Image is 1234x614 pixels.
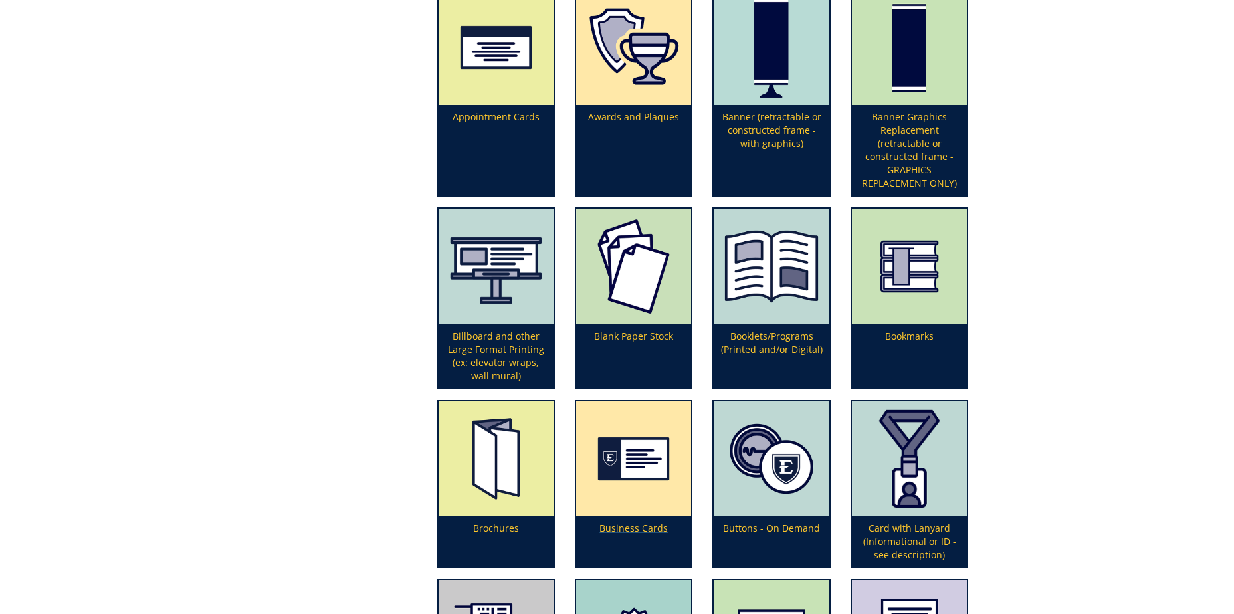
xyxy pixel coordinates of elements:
[439,105,554,195] p: Appointment Cards
[714,401,829,516] img: buttons-6556850c435158.61892814.png
[439,209,554,387] a: Billboard and other Large Format Printing (ex: elevator wraps, wall mural)
[439,516,554,567] p: Brochures
[852,105,967,195] p: Banner Graphics Replacement (retractable or constructed frame - GRAPHICS REPLACEMENT ONLY)
[576,209,691,387] a: Blank Paper Stock
[714,209,829,324] img: booklet%20or%20program-655684906987b4.38035964.png
[714,401,829,567] a: Buttons - On Demand
[714,324,829,388] p: Booklets/Programs (Printed and/or Digital)
[852,324,967,388] p: Bookmarks
[439,401,554,567] a: Brochures
[576,209,691,324] img: blank%20paper-65568471efb8f2.36674323.png
[439,401,554,516] img: brochures-655684ddc17079.69539308.png
[852,516,967,567] p: Card with Lanyard (Informational or ID - see description)
[576,401,691,567] a: Business Cards
[576,401,691,516] img: business%20cards-655684f769de13.42776325.png
[852,401,967,516] img: card%20with%20lanyard-64d29bdf945cd3.52638038.png
[852,209,967,387] a: Bookmarks
[714,209,829,387] a: Booklets/Programs (Printed and/or Digital)
[576,324,691,388] p: Blank Paper Stock
[852,209,967,324] img: bookmarks-655684c13eb552.36115741.png
[714,105,829,195] p: Banner (retractable or constructed frame - with graphics)
[852,401,967,567] a: Card with Lanyard (Informational or ID - see description)
[439,324,554,388] p: Billboard and other Large Format Printing (ex: elevator wraps, wall mural)
[714,516,829,567] p: Buttons - On Demand
[576,105,691,195] p: Awards and Plaques
[576,516,691,567] p: Business Cards
[439,209,554,324] img: canvas-5fff48368f7674.25692951.png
